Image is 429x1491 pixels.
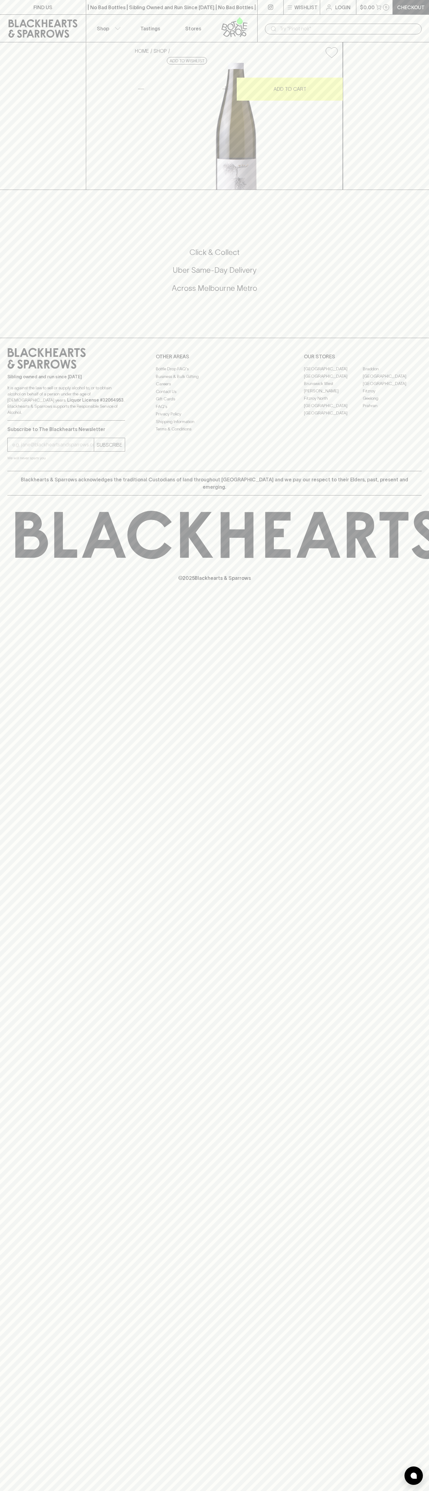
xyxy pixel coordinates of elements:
button: ADD TO CART [237,78,343,101]
a: [GEOGRAPHIC_DATA] [363,380,422,387]
p: Checkout [397,4,425,11]
p: Tastings [140,25,160,32]
a: FAQ's [156,403,274,410]
h5: Uber Same-Day Delivery [7,265,422,275]
button: Add to wishlist [167,57,207,64]
img: bubble-icon [411,1473,417,1479]
a: Fitzroy North [304,395,363,402]
a: Geelong [363,395,422,402]
p: Login [335,4,350,11]
a: Fitzroy [363,387,422,395]
a: Shipping Information [156,418,274,425]
a: Contact Us [156,388,274,395]
a: Terms & Conditions [156,426,274,433]
p: ADD TO CART [274,85,306,93]
h5: Click & Collect [7,247,422,257]
p: SUBSCRIBE [97,441,122,449]
a: SHOP [154,48,167,54]
a: Prahran [363,402,422,409]
p: FIND US [33,4,52,11]
p: Shop [97,25,109,32]
a: [GEOGRAPHIC_DATA] [363,372,422,380]
p: OUR STORES [304,353,422,360]
a: Braddon [363,365,422,372]
p: We will never spam you [7,455,125,461]
strong: Liquor License #32064953 [67,398,124,403]
input: e.g. jane@blackheartsandsparrows.com.au [12,440,94,450]
button: SUBSCRIBE [94,438,125,451]
a: [PERSON_NAME] [304,387,363,395]
a: HOME [135,48,149,54]
a: Gift Cards [156,395,274,403]
a: Stores [172,15,215,42]
p: Wishlist [294,4,318,11]
a: [GEOGRAPHIC_DATA] [304,409,363,417]
p: Stores [185,25,201,32]
a: Business & Bulk Gifting [156,373,274,380]
a: Careers [156,380,274,388]
p: 0 [385,6,387,9]
button: Add to wishlist [323,45,340,60]
a: Tastings [129,15,172,42]
p: Blackhearts & Sparrows acknowledges the traditional Custodians of land throughout [GEOGRAPHIC_DAT... [12,476,417,491]
a: [GEOGRAPHIC_DATA] [304,365,363,372]
h5: Across Melbourne Metro [7,283,422,293]
p: Sibling owned and run since [DATE] [7,374,125,380]
a: [GEOGRAPHIC_DATA] [304,372,363,380]
a: Bottle Drop FAQ's [156,365,274,373]
div: Call to action block [7,223,422,326]
p: Subscribe to The Blackhearts Newsletter [7,426,125,433]
p: It is against the law to sell or supply alcohol to, or to obtain alcohol on behalf of a person un... [7,385,125,415]
button: Shop [86,15,129,42]
input: Try "Pinot noir" [280,24,417,34]
a: Brunswick West [304,380,363,387]
a: [GEOGRAPHIC_DATA] [304,402,363,409]
p: OTHER AREAS [156,353,274,360]
p: $0.00 [360,4,375,11]
img: 38613.png [130,63,343,190]
a: Privacy Policy [156,410,274,418]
